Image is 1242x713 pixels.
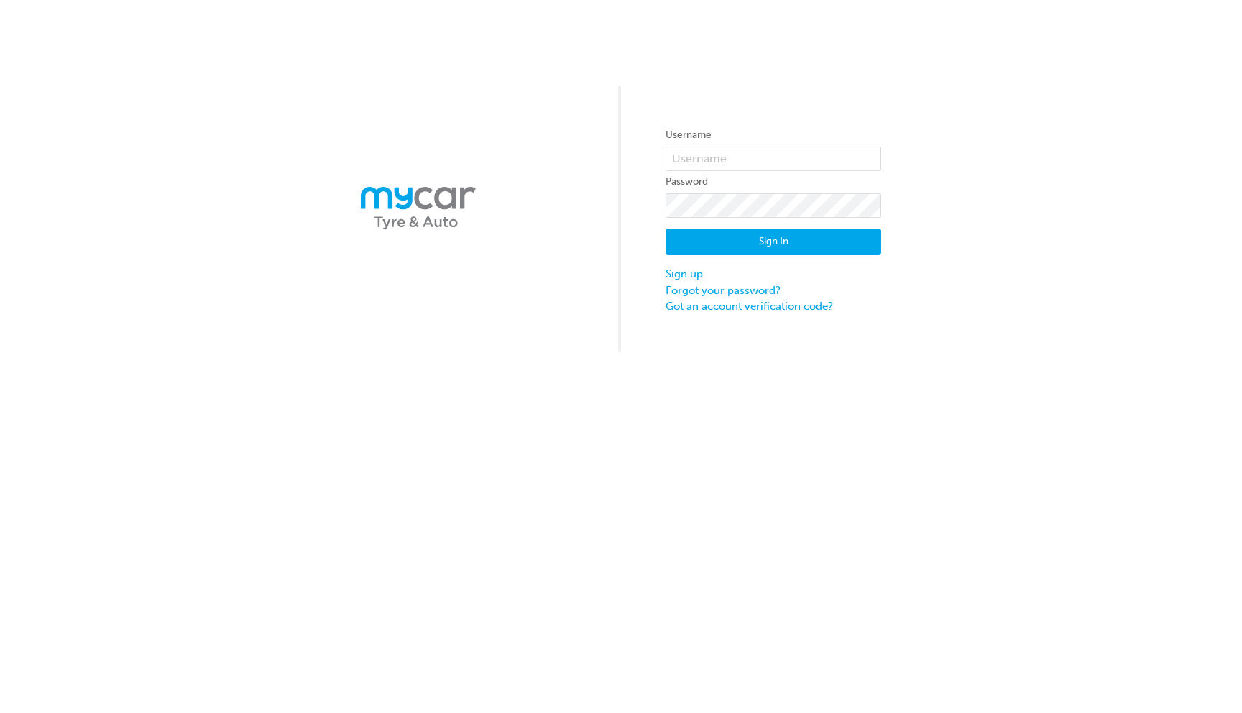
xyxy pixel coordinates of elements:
a: Got an account verification code? [666,298,881,315]
label: Password [666,173,881,190]
label: Username [666,126,881,144]
a: Sign up [666,266,881,282]
button: Sign In [666,229,881,256]
a: Forgot your password? [666,282,881,299]
img: emu [361,187,476,230]
input: Username [666,147,881,171]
